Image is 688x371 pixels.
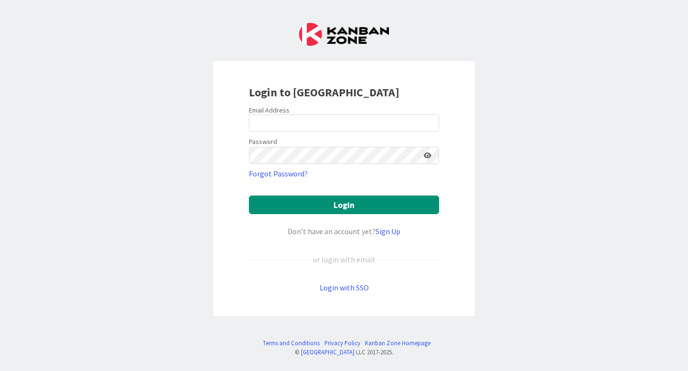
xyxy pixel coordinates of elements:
[301,348,355,356] a: [GEOGRAPHIC_DATA]
[263,339,320,348] a: Terms and Conditions
[376,227,400,236] a: Sign Up
[249,196,439,214] button: Login
[249,85,399,100] b: Login to [GEOGRAPHIC_DATA]
[249,226,439,237] div: Don’t have an account yet?
[299,23,389,46] img: Kanban Zone
[258,348,430,357] div: © LLC 2017- 2025 .
[311,254,377,265] div: or login with email
[324,339,360,348] a: Privacy Policy
[249,106,290,114] label: Email Address
[249,168,308,179] a: Forgot Password?
[320,283,369,292] a: Login with SSO
[249,137,277,147] label: Password
[365,339,430,348] a: Kanban Zone Homepage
